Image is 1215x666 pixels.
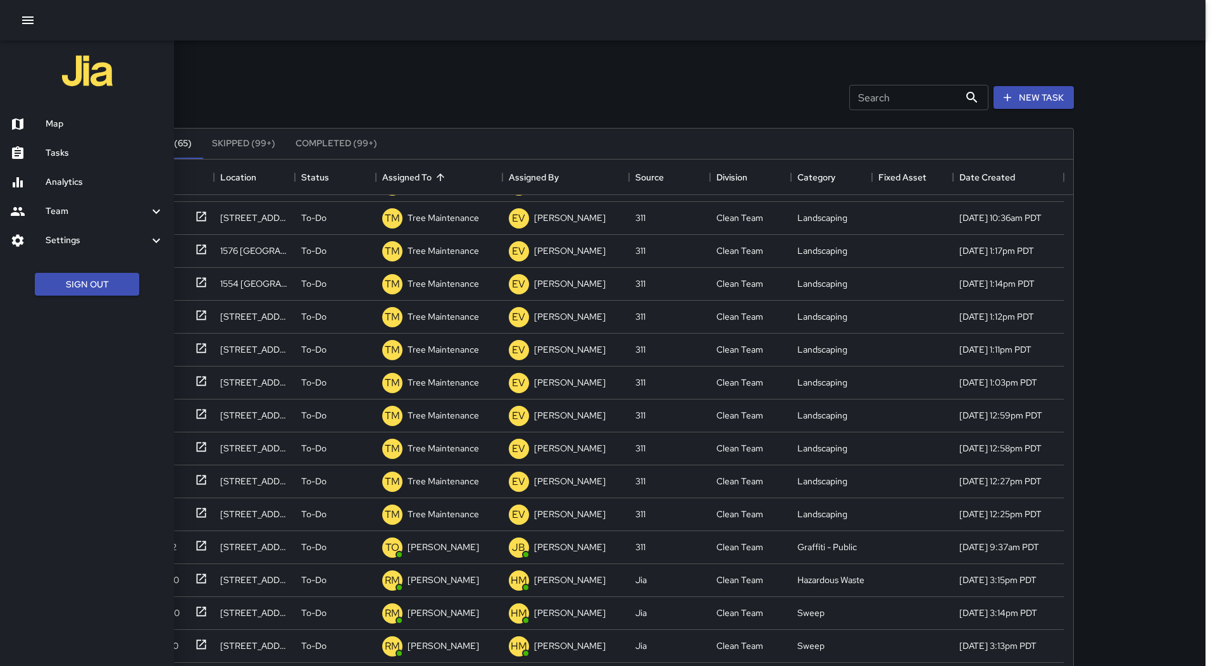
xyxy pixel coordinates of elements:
[62,46,113,96] img: jia-logo
[46,234,149,248] h6: Settings
[46,146,164,160] h6: Tasks
[46,204,149,218] h6: Team
[46,175,164,189] h6: Analytics
[35,273,139,296] button: Sign Out
[46,117,164,131] h6: Map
